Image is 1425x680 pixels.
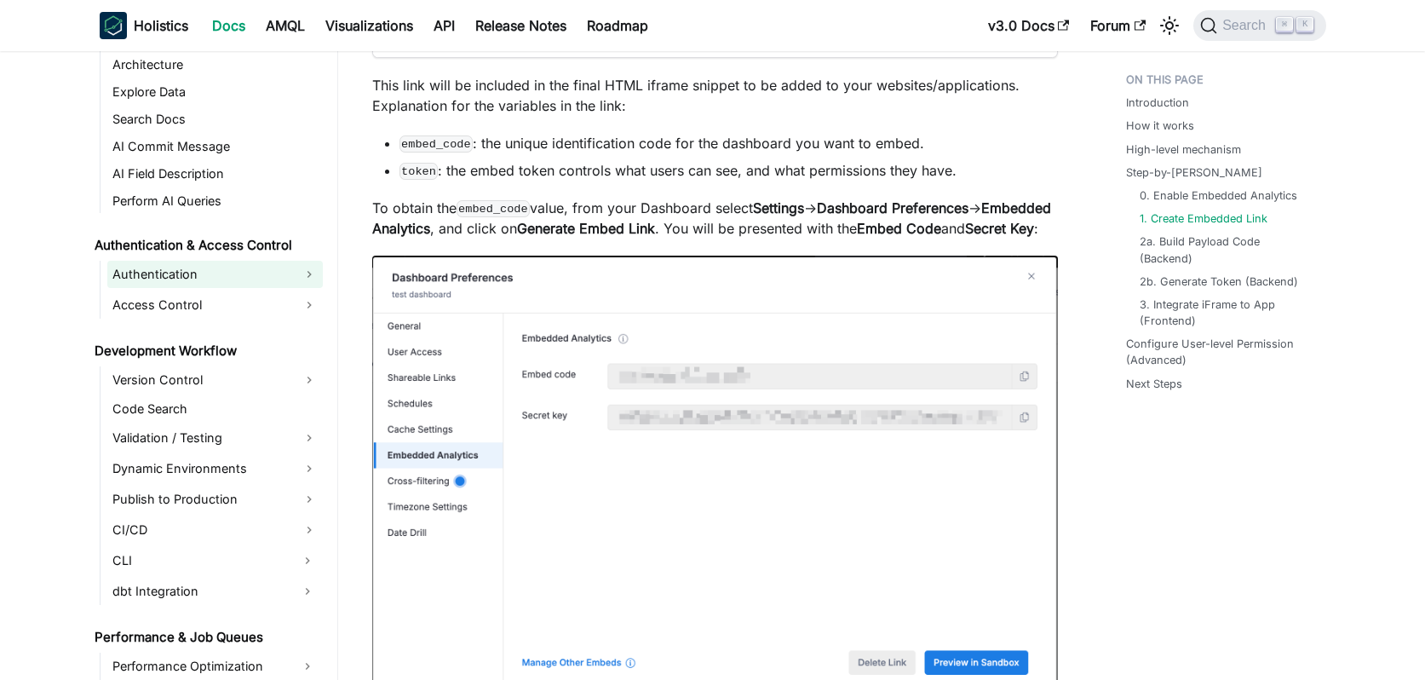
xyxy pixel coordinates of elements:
a: CI/CD [107,516,323,544]
button: Search (Command+K) [1193,10,1325,41]
a: Version Control [107,366,323,394]
strong: Secret Key [965,220,1034,237]
img: Holistics [100,12,127,39]
kbd: K [1296,17,1313,32]
a: Performance & Job Queues [89,625,323,649]
span: Search [1217,18,1276,33]
a: Validation / Testing [107,424,323,452]
a: AI Field Description [107,162,323,186]
li: : the embed token controls what users can see, and what permissions they have. [399,160,1058,181]
a: 3. Integrate iFrame to App (Frontend) [1140,297,1309,329]
a: Docs [202,12,256,39]
a: Dynamic Environments [107,455,323,482]
a: 1. Create Embedded Link [1140,210,1267,227]
a: Authentication [107,261,323,288]
a: CLI [107,547,292,574]
a: dbt Integration [107,578,292,605]
strong: Generate Embed Link [517,220,655,237]
a: v3.0 Docs [978,12,1080,39]
button: Expand sidebar category 'dbt Integration' [292,578,323,605]
a: Forum [1080,12,1156,39]
a: 0. Enable Embedded Analytics [1140,187,1297,204]
code: token [399,163,439,180]
a: Introduction [1126,95,1189,111]
p: To obtain the value, from your Dashboard select -> -> , and click on . You will be presented with... [372,198,1058,239]
b: Holistics [134,15,188,36]
code: embed_code [457,200,531,217]
a: Configure User-level Permission (Advanced) [1126,336,1316,368]
button: Expand sidebar category 'Performance Optimization' [292,653,323,680]
a: Step-by-[PERSON_NAME] [1126,164,1262,181]
a: 2b. Generate Token (Backend) [1140,274,1298,290]
a: Authentication & Access Control [89,233,323,257]
a: Visualizations [315,12,423,39]
li: : the unique identification code for the dashboard you want to embed. [399,133,1058,153]
a: Release Notes [465,12,577,39]
button: Expand sidebar category 'CLI' [292,547,323,574]
a: HolisticsHolistics [100,12,188,39]
a: Roadmap [577,12,658,39]
a: AMQL [256,12,315,39]
a: How it works [1126,118,1194,134]
strong: Settings [753,199,804,216]
strong: Embed Code [857,220,941,237]
a: Perform AI Queries [107,189,323,213]
kbd: ⌘ [1276,17,1293,32]
a: AI Commit Message [107,135,323,158]
a: Access Control [107,291,323,319]
a: Code Search [107,397,323,421]
a: Search Docs [107,107,323,131]
a: 2a. Build Payload Code (Backend) [1140,233,1309,266]
a: Publish to Production [107,486,323,513]
strong: Dashboard Preferences [817,199,968,216]
button: Switch between dark and light mode (currently light mode) [1156,12,1183,39]
a: High-level mechanism [1126,141,1241,158]
a: API [423,12,465,39]
code: embed_code [399,135,474,153]
nav: Docs sidebar [83,51,338,680]
a: Development Workflow [89,339,323,363]
a: Next Steps [1126,376,1182,392]
a: Performance Optimization [107,653,292,680]
a: Explore Data [107,80,323,104]
p: This link will be included in the final HTML iframe snippet to be added to your websites/applicat... [372,75,1058,116]
a: Architecture [107,53,323,77]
